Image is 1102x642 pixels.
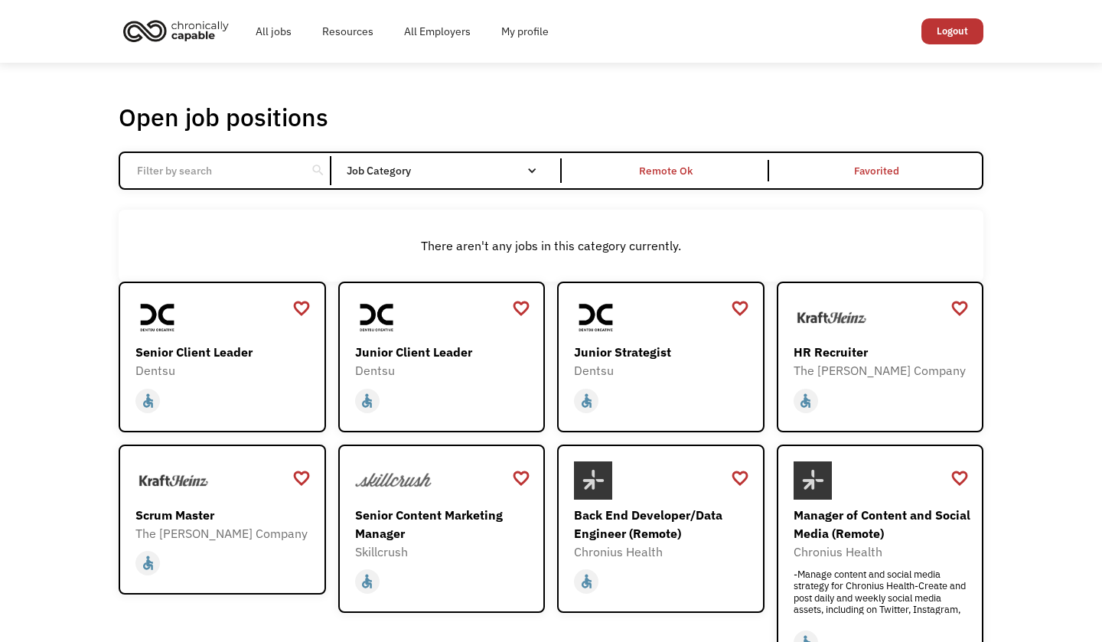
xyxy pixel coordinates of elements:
img: Dentsu [355,298,399,337]
div: accessible [359,570,375,593]
div: Dentsu [135,361,313,380]
a: My profile [486,7,564,56]
img: Chronius Health [794,461,832,500]
div: The [PERSON_NAME] Company [135,524,313,543]
a: favorite_border [292,467,311,490]
img: Dentsu [135,298,180,337]
div: Chronius Health [574,543,752,561]
img: Chronically Capable logo [119,14,233,47]
div: accessible [140,552,156,575]
div: Dentsu [355,361,533,380]
img: The Kraft Heinz Company [794,298,870,337]
div: accessible [797,389,813,412]
div: Senior Content Marketing Manager [355,506,533,543]
a: Logout [921,18,983,44]
div: Skillcrush [355,543,533,561]
a: The Kraft Heinz CompanyHR RecruiterThe [PERSON_NAME] Companyaccessible [777,282,984,432]
a: DentsuJunior StrategistDentsuaccessible [557,282,765,432]
a: favorite_border [512,297,530,320]
a: DentsuJunior Client LeaderDentsuaccessible [338,282,546,432]
div: Junior Strategist [574,343,752,361]
div: Job Category [347,165,553,176]
a: The Kraft Heinz CompanyScrum MasterThe [PERSON_NAME] Companyaccessible [119,445,326,595]
div: Junior Client Leader [355,343,533,361]
div: accessible [359,389,375,412]
div: The [PERSON_NAME] Company [794,361,971,380]
div: There aren't any jobs in this category currently. [126,236,976,255]
input: Filter by search [128,156,298,185]
a: Resources [307,7,389,56]
a: Remote Ok [562,153,771,188]
form: Email Form [119,152,983,190]
div: Job Category [347,158,553,183]
div: accessible [579,389,595,412]
div: Senior Client Leader [135,343,313,361]
div: HR Recruiter [794,343,971,361]
div: accessible [140,389,156,412]
div: accessible [579,570,595,593]
a: Chronius HealthBack End Developer/Data Engineer (Remote)Chronius Healthaccessible [557,445,765,614]
a: favorite_border [731,297,749,320]
div: -Manage content and social media strategy for Chronius Health-Create and post daily and weekly so... [794,569,971,614]
a: favorite_border [292,297,311,320]
img: The Kraft Heinz Company [135,461,212,500]
a: SkillcrushSenior Content Marketing ManagerSkillcrushaccessible [338,445,546,614]
div: Scrum Master [135,506,313,524]
div: Remote Ok [639,161,693,180]
img: Chronius Health [574,461,612,500]
img: Dentsu [574,298,618,337]
img: Skillcrush [355,461,432,500]
div: Dentsu [574,361,752,380]
div: search [311,159,325,182]
a: Favorited [772,153,982,188]
div: Back End Developer/Data Engineer (Remote) [574,506,752,543]
a: favorite_border [950,467,969,490]
a: favorite_border [512,467,530,490]
h1: Open job positions [119,102,328,132]
a: home [119,14,240,47]
div: Chronius Health [794,543,971,561]
div: Manager of Content and Social Media (Remote) [794,506,971,543]
a: DentsuSenior Client LeaderDentsuaccessible [119,282,326,432]
a: favorite_border [950,297,969,320]
a: All Employers [389,7,486,56]
a: All jobs [240,7,307,56]
a: favorite_border [731,467,749,490]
